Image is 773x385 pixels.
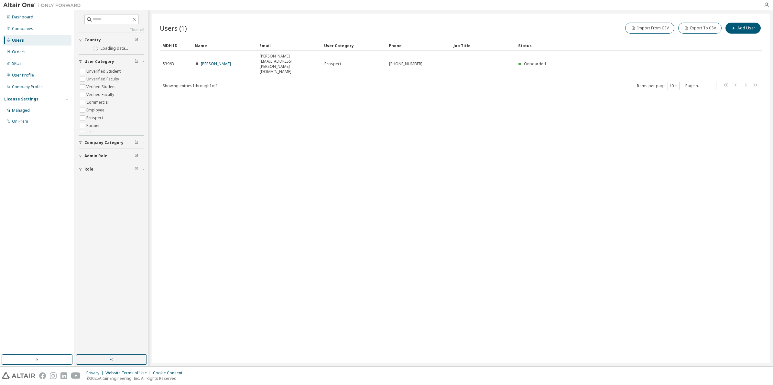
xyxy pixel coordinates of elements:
[201,61,231,67] a: [PERSON_NAME]
[12,108,30,113] div: Managed
[163,61,174,67] span: 53963
[79,27,144,33] a: Clear all
[86,114,104,122] label: Prospect
[84,167,93,172] span: Role
[135,167,138,172] span: Clear filter
[3,2,84,8] img: Altair One
[135,37,138,43] span: Clear filter
[39,372,46,379] img: facebook.svg
[84,153,107,159] span: Admin Role
[153,370,186,376] div: Cookie Consent
[86,376,186,381] p: © 2025 Altair Engineering, Inc. All Rights Reserved.
[101,46,128,51] label: Loading data...
[79,162,144,176] button: Role
[79,33,144,47] button: Country
[135,140,138,145] span: Clear filter
[685,82,716,90] span: Page n.
[678,23,722,34] button: Export To CSV
[86,106,106,114] label: Employee
[324,61,341,67] span: Prospect
[725,23,761,34] button: Add User
[86,68,122,75] label: Unverified Student
[86,130,96,137] label: Trial
[4,97,38,102] div: License Settings
[135,153,138,159] span: Clear filter
[260,54,319,74] span: [PERSON_NAME][EMAIL_ADDRESS][PERSON_NAME][DOMAIN_NAME]
[12,49,26,55] div: Orders
[389,61,422,67] span: [PHONE_NUMBER]
[86,75,120,83] label: Unverified Faculty
[12,38,24,43] div: Users
[12,61,22,66] div: SKUs
[12,15,33,20] div: Dashboard
[669,83,678,88] button: 10
[12,84,43,89] div: Company Profile
[453,40,513,51] div: Job Title
[259,40,319,51] div: Email
[84,59,114,64] span: User Category
[86,122,101,130] label: Partner
[324,40,384,51] div: User Category
[160,24,187,33] span: Users (1)
[86,83,117,91] label: Verified Student
[79,55,144,69] button: User Category
[12,119,28,124] div: On Prem
[524,61,546,67] span: Onboarded
[12,26,33,31] div: Companies
[518,40,723,51] div: Status
[12,73,34,78] div: User Profile
[2,372,35,379] img: altair_logo.svg
[84,37,101,43] span: Country
[50,372,57,379] img: instagram.svg
[86,91,115,99] label: Verified Faculty
[60,372,67,379] img: linkedin.svg
[389,40,448,51] div: Phone
[79,149,144,163] button: Admin Role
[84,140,124,145] span: Company Category
[163,83,218,88] span: Showing entries 1 through 1 of 1
[625,23,674,34] button: Import From CSV
[195,40,254,51] div: Name
[79,136,144,150] button: Company Category
[86,99,110,106] label: Commercial
[86,370,105,376] div: Privacy
[71,372,81,379] img: youtube.svg
[637,82,680,90] span: Items per page
[162,40,190,51] div: MDH ID
[135,59,138,64] span: Clear filter
[105,370,153,376] div: Website Terms of Use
